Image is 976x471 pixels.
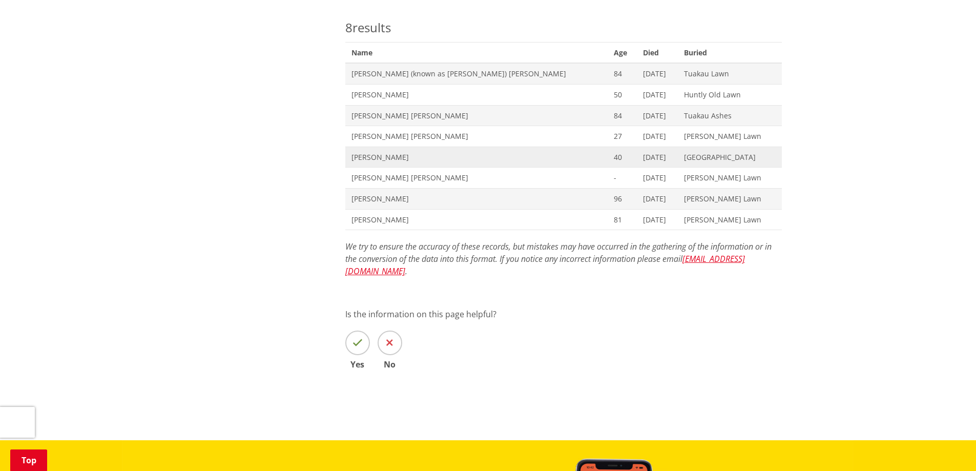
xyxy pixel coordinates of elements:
[684,173,775,183] span: [PERSON_NAME] Lawn
[345,63,782,84] a: [PERSON_NAME] (known as [PERSON_NAME]) [PERSON_NAME] 84 [DATE] Tuakau Lawn
[10,449,47,471] a: Top
[684,215,775,225] span: [PERSON_NAME] Lawn
[345,308,782,320] p: Is the information on this page helpful?
[643,111,672,121] span: [DATE]
[643,215,672,225] span: [DATE]
[345,147,782,168] a: [PERSON_NAME] 40 [DATE] [GEOGRAPHIC_DATA]
[345,241,772,277] em: We try to ensure the accuracy of these records, but mistakes may have occurred in the gathering o...
[351,131,601,141] span: [PERSON_NAME] [PERSON_NAME]
[351,215,601,225] span: [PERSON_NAME]
[643,69,672,79] span: [DATE]
[351,111,601,121] span: [PERSON_NAME] [PERSON_NAME]
[643,90,672,100] span: [DATE]
[614,173,631,183] span: -
[614,69,631,79] span: 84
[643,194,672,204] span: [DATE]
[637,42,678,63] span: Died
[345,253,745,277] a: [EMAIL_ADDRESS][DOMAIN_NAME]
[684,194,775,204] span: [PERSON_NAME] Lawn
[684,69,775,79] span: Tuakau Lawn
[345,19,352,36] span: 8
[929,428,966,465] iframe: Messenger Launcher
[608,42,637,63] span: Age
[345,360,370,368] span: Yes
[345,42,608,63] span: Name
[614,215,631,225] span: 81
[643,152,672,162] span: [DATE]
[378,360,402,368] span: No
[614,152,631,162] span: 40
[345,126,782,147] a: [PERSON_NAME] [PERSON_NAME] 27 [DATE] [PERSON_NAME] Lawn
[345,209,782,230] a: [PERSON_NAME] 81 [DATE] [PERSON_NAME] Lawn
[614,194,631,204] span: 96
[345,188,782,209] a: [PERSON_NAME] 96 [DATE] [PERSON_NAME] Lawn
[345,18,782,37] p: results
[684,111,775,121] span: Tuakau Ashes
[614,111,631,121] span: 84
[684,152,775,162] span: [GEOGRAPHIC_DATA]
[614,131,631,141] span: 27
[351,173,601,183] span: [PERSON_NAME] [PERSON_NAME]
[643,173,672,183] span: [DATE]
[351,152,601,162] span: [PERSON_NAME]
[351,90,601,100] span: [PERSON_NAME]
[684,90,775,100] span: Huntly Old Lawn
[678,42,781,63] span: Buried
[643,131,672,141] span: [DATE]
[614,90,631,100] span: 50
[345,84,782,105] a: [PERSON_NAME] 50 [DATE] Huntly Old Lawn
[684,131,775,141] span: [PERSON_NAME] Lawn
[345,105,782,126] a: [PERSON_NAME] [PERSON_NAME] 84 [DATE] Tuakau Ashes
[351,194,601,204] span: [PERSON_NAME]
[345,168,782,189] a: [PERSON_NAME] [PERSON_NAME] - [DATE] [PERSON_NAME] Lawn
[351,69,601,79] span: [PERSON_NAME] (known as [PERSON_NAME]) [PERSON_NAME]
